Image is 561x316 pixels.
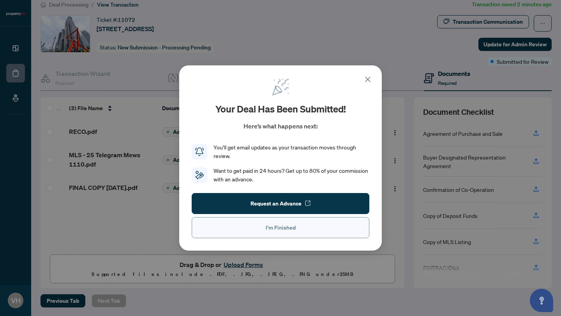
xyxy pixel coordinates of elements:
[530,289,553,312] button: Open asap
[215,103,346,115] h2: Your deal has been submitted!
[266,221,296,234] span: I'm Finished
[192,217,369,238] button: I'm Finished
[243,121,318,131] p: Here’s what happens next:
[251,197,302,210] span: Request an Advance
[213,143,369,160] div: You’ll get email updates as your transaction moves through review.
[213,167,369,184] div: Want to get paid in 24 hours? Get up to 80% of your commission with an advance.
[192,193,369,214] button: Request an Advance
